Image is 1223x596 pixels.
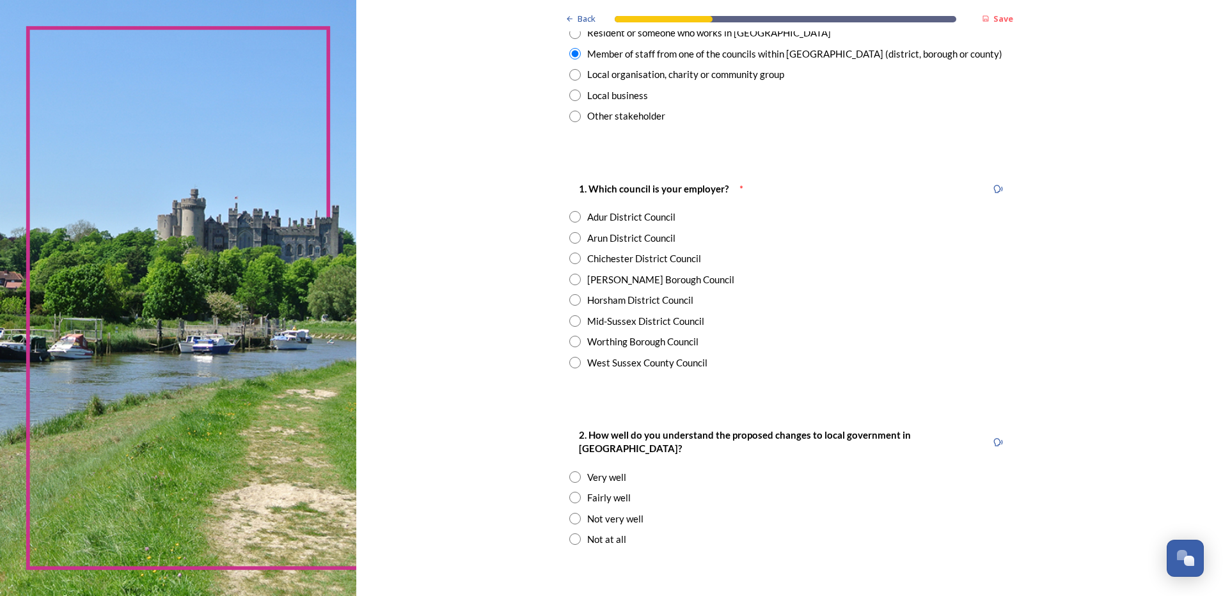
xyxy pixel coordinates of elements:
[587,532,626,547] div: Not at all
[587,88,648,103] div: Local business
[579,183,729,194] strong: 1. Which council is your employer?
[587,67,784,82] div: Local organisation, charity or community group
[587,109,665,123] div: Other stakeholder
[587,470,626,485] div: Very well
[993,13,1013,24] strong: Save
[587,356,707,370] div: West Sussex County Council
[579,429,913,454] strong: 2. How well do you understand the proposed changes to local government in [GEOGRAPHIC_DATA]?
[587,334,698,349] div: Worthing Borough Council
[587,272,734,287] div: [PERSON_NAME] Borough Council
[587,26,831,40] div: Resident or someone who works in [GEOGRAPHIC_DATA]
[1167,540,1204,577] button: Open Chat
[587,231,675,246] div: Arun District Council
[587,293,693,308] div: Horsham District Council
[578,13,596,25] span: Back
[587,210,675,224] div: Adur District Council
[587,490,631,505] div: Fairly well
[587,47,1002,61] div: Member of staff from one of the councils within [GEOGRAPHIC_DATA] (district, borough or county)
[587,251,701,266] div: Chichester District Council
[587,512,643,526] div: Not very well
[587,314,704,329] div: Mid-Sussex District Council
